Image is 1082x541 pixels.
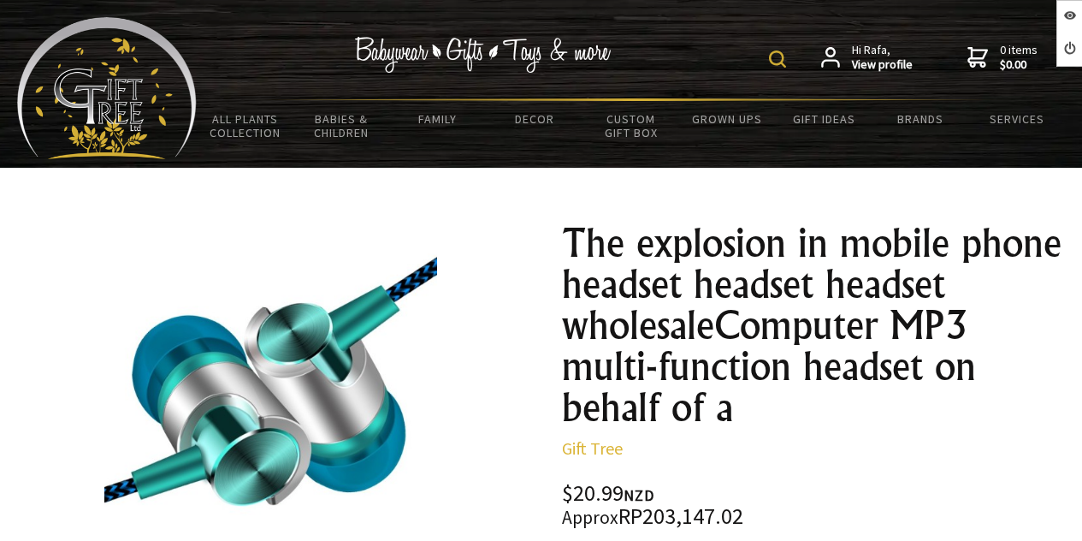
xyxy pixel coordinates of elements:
a: Services [968,101,1065,137]
a: Brands [872,101,968,137]
a: All Plants Collection [197,101,293,151]
img: Babyware - Gifts - Toys and more... [17,17,197,159]
h1: The explosion in mobile phone headset headset headset wholesaleComputer MP3 multi-function headse... [562,223,1061,428]
img: product search [769,51,786,68]
img: Babywear - Gifts - Toys & more [355,37,612,73]
strong: View profile [852,57,913,73]
small: Approx [562,506,618,529]
div: $20.99 RP203,147.02 [562,483,1061,528]
span: Hi Rafa, [852,43,913,73]
a: Gift Ideas [776,101,872,137]
span: NZD [624,485,654,505]
span: 0 items [1000,42,1038,73]
a: Gift Tree [562,437,623,459]
a: Family [390,101,487,137]
strong: $0.00 [1000,57,1038,73]
a: Babies & Children [293,101,390,151]
a: Grown Ups [679,101,776,137]
a: Hi Rafa,View profile [821,43,913,73]
a: 0 items$0.00 [967,43,1038,73]
a: Custom Gift Box [582,101,679,151]
a: Decor [486,101,582,137]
